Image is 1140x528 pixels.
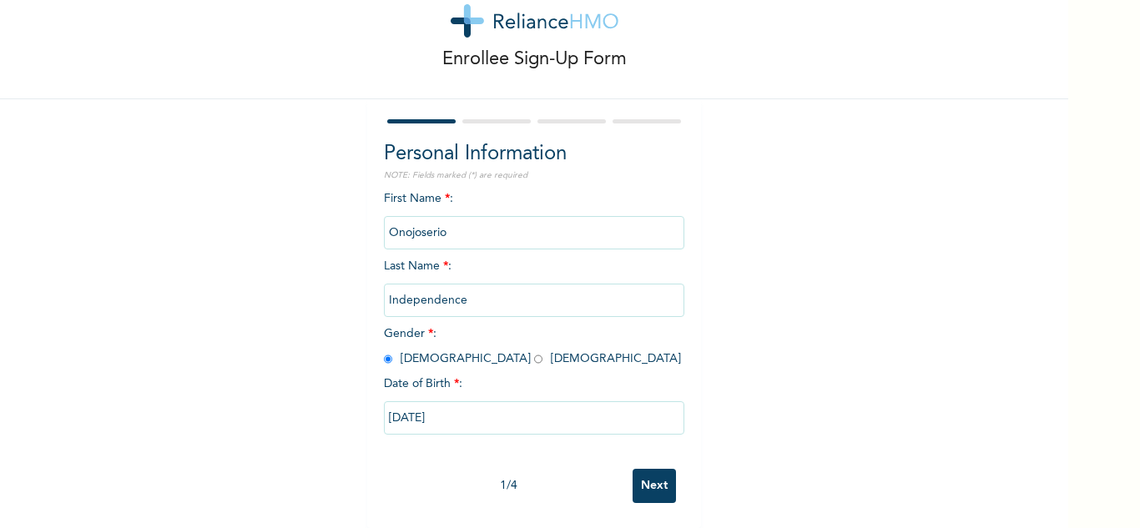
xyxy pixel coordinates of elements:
h2: Personal Information [384,139,684,169]
span: Date of Birth : [384,375,462,393]
span: First Name : [384,193,684,239]
input: DD-MM-YYYY [384,401,684,435]
div: 1 / 4 [384,477,633,495]
input: Next [633,469,676,503]
span: Gender : [DEMOGRAPHIC_DATA] [DEMOGRAPHIC_DATA] [384,328,681,365]
input: Enter your first name [384,216,684,249]
span: Last Name : [384,260,684,306]
p: NOTE: Fields marked (*) are required [384,169,684,182]
input: Enter your last name [384,284,684,317]
p: Enrollee Sign-Up Form [442,46,627,73]
img: logo [451,4,618,38]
